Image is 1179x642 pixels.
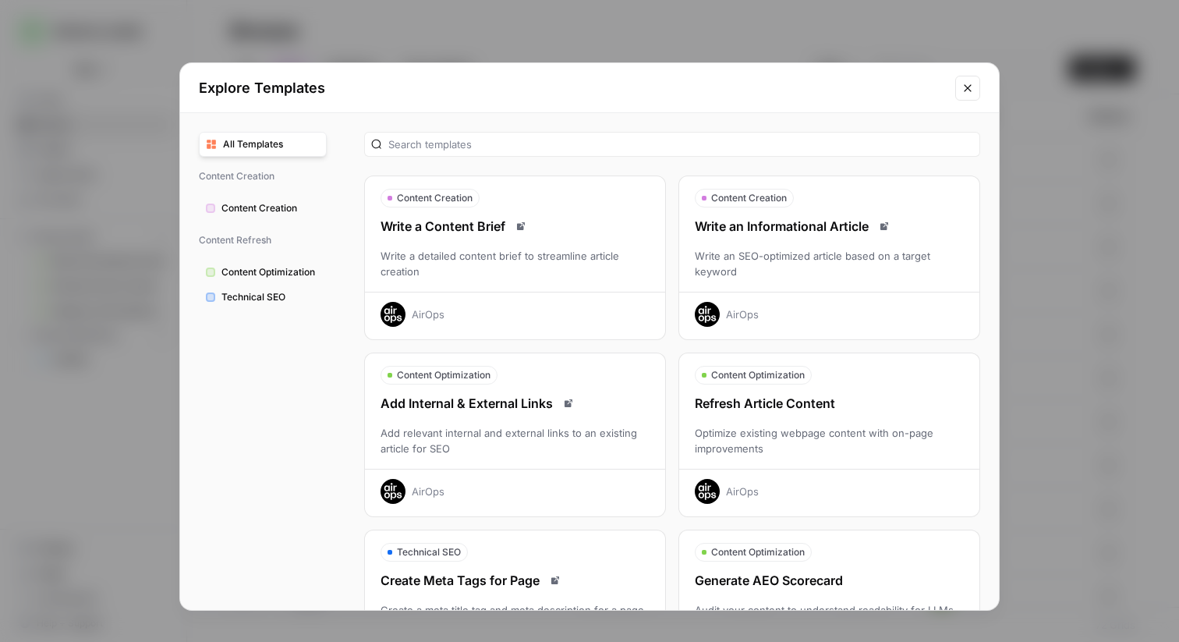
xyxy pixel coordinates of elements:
a: Read docs [875,217,894,236]
div: Optimize existing webpage content with on-page improvements [679,425,979,456]
div: Create Meta Tags for Page [365,571,665,590]
span: Content Creation [711,191,787,205]
div: Write an SEO-optimized article based on a target keyword [679,248,979,279]
div: Add Internal & External Links [365,394,665,413]
span: Content Optimization [221,265,320,279]
a: Read docs [512,217,530,236]
button: Close modal [955,76,980,101]
button: Content CreationWrite an Informational ArticleRead docsWrite an SEO-optimized article based on a ... [678,176,980,340]
h2: Explore Templates [199,77,946,99]
div: AirOps [412,307,444,322]
span: Technical SEO [397,545,461,559]
div: AirOps [412,484,444,499]
button: Content OptimizationAdd Internal & External LinksRead docsAdd relevant internal and external link... [364,353,666,517]
button: Technical SEO [199,285,327,310]
span: Content Optimization [711,368,805,382]
span: Technical SEO [221,290,320,304]
div: Write an Informational Article [679,217,979,236]
div: Write a Content Brief [365,217,665,236]
button: Content OptimizationRefresh Article ContentOptimize existing webpage content with on-page improve... [678,353,980,517]
button: Content Creation [199,196,327,221]
span: Content Creation [221,201,320,215]
div: Generate AEO Scorecard [679,571,979,590]
a: Read docs [559,394,578,413]
span: Content Refresh [199,227,327,254]
div: Audit your content to understand readability for LLMs [679,602,979,618]
div: Add relevant internal and external links to an existing article for SEO [365,425,665,456]
button: Content CreationWrite a Content BriefRead docsWrite a detailed content brief to streamline articl... [364,176,666,340]
div: Create a meta title tag and meta description for a page [365,602,665,618]
div: AirOps [726,307,759,322]
span: Content Optimization [397,368,490,382]
div: Write a detailed content brief to streamline article creation [365,248,665,279]
span: Content Creation [397,191,473,205]
div: Refresh Article Content [679,394,979,413]
button: All Templates [199,132,327,157]
div: AirOps [726,484,759,499]
span: Content Optimization [711,545,805,559]
input: Search templates [388,137,973,152]
span: Content Creation [199,163,327,190]
span: All Templates [223,137,320,151]
button: Content Optimization [199,260,327,285]
a: Read docs [546,571,565,590]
